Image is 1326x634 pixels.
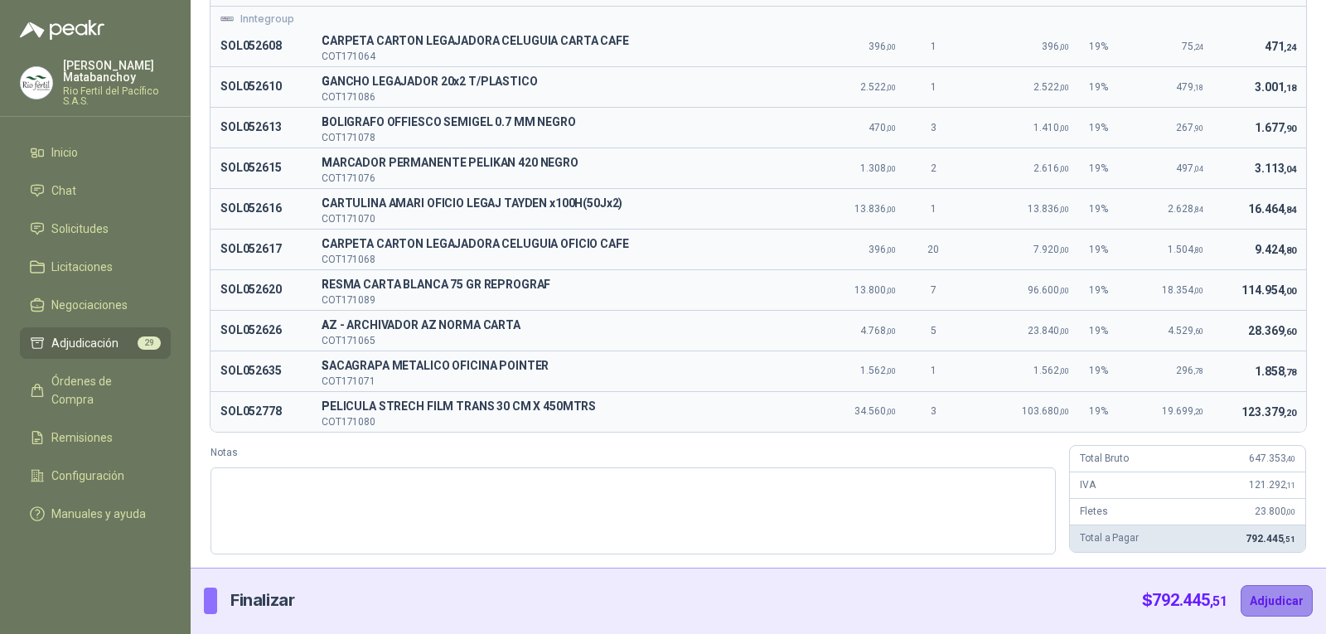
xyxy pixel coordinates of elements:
[869,122,896,133] span: 470
[20,251,171,283] a: Licitaciones
[322,31,795,51] p: C
[1246,533,1295,544] span: 792.445
[1079,67,1136,108] td: 19 %
[1168,203,1203,215] span: 2.628
[1079,148,1136,189] td: 19 %
[1193,407,1203,416] span: ,20
[1059,366,1069,375] span: ,00
[886,366,896,375] span: ,00
[1284,205,1296,215] span: ,84
[21,67,52,99] img: Company Logo
[63,60,171,83] p: [PERSON_NAME] Matabanchoy
[51,220,109,238] span: Solicitudes
[51,505,146,523] span: Manuales y ayuda
[1284,42,1296,53] span: ,24
[1285,454,1295,463] span: ,40
[906,391,961,431] td: 3
[20,175,171,206] a: Chat
[51,372,155,409] span: Órdenes de Compra
[51,428,113,447] span: Remisiones
[1249,453,1295,464] span: 647.353
[1162,405,1203,417] span: 19.699
[20,422,171,453] a: Remisiones
[230,588,294,613] p: Finalizar
[886,164,896,173] span: ,00
[322,356,795,376] p: S
[20,365,171,415] a: Órdenes de Compra
[1079,27,1136,66] td: 19 %
[51,334,119,352] span: Adjudicación
[322,336,795,346] p: COT171065
[211,445,1056,461] label: Notas
[322,51,795,61] p: COT171064
[138,336,161,350] span: 29
[1176,122,1203,133] span: 267
[1079,310,1136,351] td: 19 %
[1193,83,1203,92] span: ,18
[1285,481,1295,490] span: ,11
[1176,81,1203,93] span: 479
[1079,230,1136,270] td: 19 %
[1028,284,1069,296] span: 96.600
[220,36,302,56] p: SOL052608
[886,205,896,214] span: ,00
[322,153,795,173] p: M
[1193,205,1203,214] span: ,84
[1265,40,1296,53] span: 471
[1079,391,1136,431] td: 19 %
[869,244,896,255] span: 396
[322,72,795,92] p: G
[322,194,795,214] p: C
[1241,283,1296,297] span: 114.954
[854,405,896,417] span: 34.560
[1162,284,1203,296] span: 18.354
[1168,244,1203,255] span: 1.504
[51,181,76,200] span: Chat
[1152,590,1227,610] span: 792.445
[1284,286,1296,297] span: ,00
[1059,164,1069,173] span: ,00
[1255,506,1295,517] span: 23.800
[1080,504,1107,520] p: Fletes
[220,240,302,259] p: SOL052617
[220,77,302,97] p: SOL052610
[886,123,896,133] span: ,00
[1079,351,1136,391] td: 19 %
[20,460,171,491] a: Configuración
[1028,203,1069,215] span: 13.836
[860,325,896,336] span: 4.768
[886,83,896,92] span: ,00
[1255,162,1296,175] span: 3.113
[886,327,896,336] span: ,00
[1080,477,1096,493] p: IVA
[886,407,896,416] span: ,00
[322,173,795,183] p: COT171076
[322,295,795,305] p: COT171089
[1193,245,1203,254] span: ,80
[860,365,896,376] span: 1.562
[51,258,113,276] span: Licitaciones
[906,270,961,311] td: 7
[1241,585,1313,617] button: Adjudicar
[1285,507,1295,516] span: ,00
[220,199,302,219] p: SOL052616
[854,203,896,215] span: 13.836
[1059,83,1069,92] span: ,00
[322,275,795,295] span: RESMA CARTA BLANCA 75 GR REPROGRAF
[1033,162,1069,174] span: 2.616
[1284,123,1296,134] span: ,90
[854,284,896,296] span: 13.800
[1284,245,1296,256] span: ,80
[906,310,961,351] td: 5
[1176,365,1203,376] span: 296
[322,397,795,417] span: PELICULA STRECH FILM TRANS 30 CM X 450MTRS
[322,194,795,214] span: CARTULINA AMARI OFICIO LEGAJ TAYDEN x100H(50Jx2)
[220,321,302,341] p: SOL052626
[906,67,961,108] td: 1
[51,467,124,485] span: Configuración
[906,108,961,148] td: 3
[1042,41,1069,52] span: 396
[1284,164,1296,175] span: ,04
[1248,202,1296,215] span: 16.464
[322,356,795,376] span: SACAGRAPA METALICO OFICINA POINTER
